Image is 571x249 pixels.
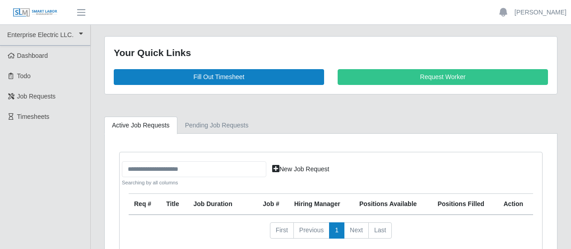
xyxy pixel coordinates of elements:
div: Your Quick Links [114,46,548,60]
th: Job # [257,194,288,215]
span: Timesheets [17,113,50,120]
a: Request Worker [338,69,548,85]
a: Fill Out Timesheet [114,69,324,85]
th: Job Duration [188,194,245,215]
a: Active Job Requests [104,117,177,134]
th: Positions Available [354,194,432,215]
nav: pagination [129,222,533,246]
th: Hiring Manager [289,194,354,215]
span: Todo [17,72,31,80]
a: 1 [329,222,344,239]
th: Title [161,194,188,215]
span: Dashboard [17,52,48,59]
a: New Job Request [266,161,335,177]
a: [PERSON_NAME] [515,8,566,17]
small: Searching by all columns [122,179,266,187]
a: Pending Job Requests [177,117,256,134]
img: SLM Logo [13,8,58,18]
span: Job Requests [17,93,56,100]
th: Positions Filled [432,194,498,215]
th: Action [498,194,534,215]
th: Req # [129,194,161,215]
